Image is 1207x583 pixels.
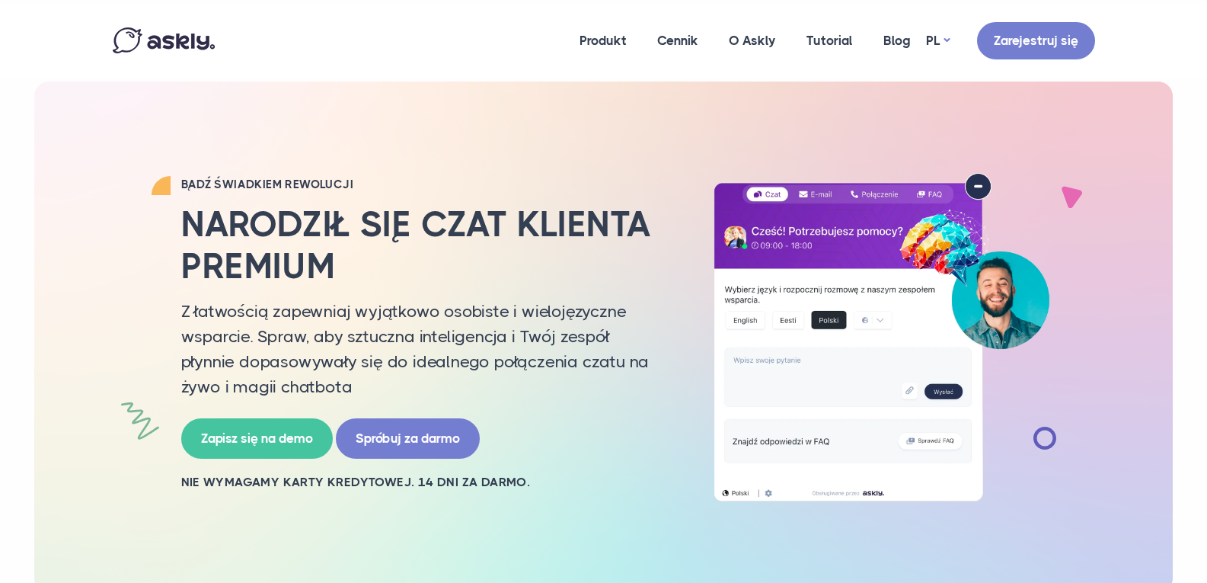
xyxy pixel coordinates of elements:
h2: Bądź świadkiem rewolucji [181,177,661,192]
iframe: Askly chat [1158,457,1196,533]
img: Wielojęzyczny czat AI [684,173,1080,502]
p: Z łatwością zapewniaj wyjątkowo osobiste i wielojęzyczne wsparcie. Spraw, aby sztuczna inteligenc... [181,299,661,399]
a: Zarejestruj się [977,22,1095,59]
a: Zapisz się na demo [181,418,333,459]
a: Cennik [642,4,714,78]
a: Blog [868,4,926,78]
a: Produkt [564,4,642,78]
a: Spróbuj za darmo [336,418,480,459]
a: Tutorial [791,4,868,78]
h2: Nie wymagamy karty kredytowej. 14 dni za darmo. [181,474,661,491]
img: Askly [113,27,215,53]
a: O Askly [714,4,791,78]
h2: Narodził się czat klienta premium [181,203,661,287]
a: PL [926,30,950,52]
